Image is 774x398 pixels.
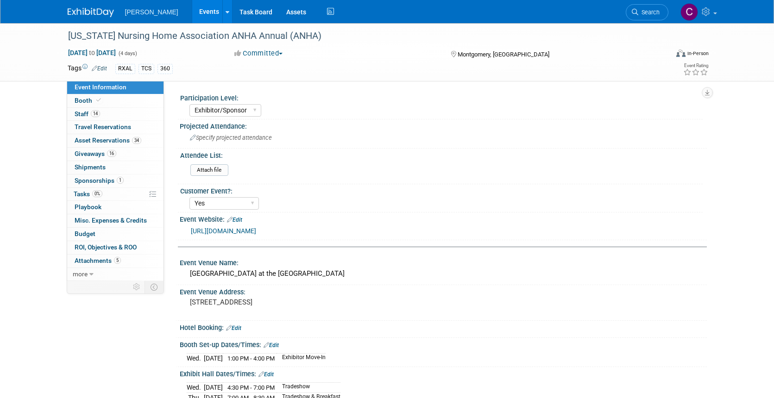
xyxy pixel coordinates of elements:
span: 16 [107,150,116,157]
a: Shipments [67,161,164,174]
a: Staff14 [67,108,164,121]
td: Tags [68,63,107,74]
span: Search [638,9,660,16]
span: Budget [75,230,95,237]
div: Event Venue Address: [180,285,707,297]
span: Sponsorships [75,177,124,184]
td: [DATE] [204,383,223,393]
img: Format-Inperson.png [676,50,686,57]
div: Attendee List: [180,149,703,160]
td: Tradeshow [277,383,340,393]
div: Hotel Booking: [180,321,707,333]
a: Budget [67,228,164,241]
div: [GEOGRAPHIC_DATA] at the [GEOGRAPHIC_DATA] [187,267,700,281]
i: Booth reservation complete [96,98,101,103]
a: Playbook [67,201,164,214]
a: [URL][DOMAIN_NAME] [191,227,256,235]
a: Search [626,4,668,20]
div: Event Venue Name: [180,256,707,267]
a: Tasks0% [67,188,164,201]
span: Event Information [75,83,126,91]
div: Event Rating [683,63,708,68]
button: Committed [231,49,286,58]
span: 0% [92,190,102,197]
a: Edit [264,342,279,348]
span: 5 [114,257,121,264]
div: Booth Set-up Dates/Times: [180,338,707,350]
span: 14 [91,110,100,117]
span: Staff [75,110,100,118]
td: Exhibitor Move-In [277,354,326,363]
div: Participation Level: [180,91,703,103]
a: Edit [258,371,274,378]
div: Projected Attendance: [180,119,707,131]
div: Customer Event?: [180,184,703,196]
a: Sponsorships1 [67,174,164,187]
a: Event Information [67,81,164,94]
span: [DATE] [DATE] [68,49,116,57]
a: Edit [226,325,241,331]
a: Asset Reservations34 [67,134,164,147]
a: Travel Reservations [67,121,164,134]
span: more [73,270,88,278]
span: 4:30 PM - 7:00 PM [227,384,275,391]
span: 1:00 PM - 4:00 PM [227,355,275,362]
td: Wed. [187,354,204,363]
span: Playbook [75,203,101,211]
div: TCS [138,64,154,74]
td: Wed. [187,383,204,393]
div: Exhibit Hall Dates/Times: [180,367,707,379]
div: [US_STATE] Nursing Home Association ANHA Annual (ANHA) [65,28,654,44]
img: Cushing Phillips [680,3,698,21]
div: Event Website: [180,212,707,224]
div: In-Person [687,50,709,57]
span: Asset Reservations [75,137,141,144]
span: [PERSON_NAME] [125,8,178,16]
td: [DATE] [204,354,223,363]
span: Giveaways [75,150,116,157]
a: Giveaways16 [67,148,164,161]
span: Montgomery, [GEOGRAPHIC_DATA] [458,51,549,58]
a: Edit [92,65,107,72]
div: 360 [157,64,173,74]
img: ExhibitDay [68,8,114,17]
a: ROI, Objectives & ROO [67,241,164,254]
span: 34 [132,137,141,144]
td: Toggle Event Tabs [145,281,164,293]
span: Attachments [75,257,121,264]
a: more [67,268,164,281]
span: Specify projected attendance [190,134,272,141]
div: Event Format [614,48,709,62]
a: Misc. Expenses & Credits [67,214,164,227]
div: RXAL [115,64,135,74]
td: Personalize Event Tab Strip [129,281,145,293]
a: Edit [227,217,242,223]
span: Booth [75,97,103,104]
span: (4 days) [118,50,137,56]
span: Travel Reservations [75,123,131,131]
span: ROI, Objectives & ROO [75,243,137,251]
a: Booth [67,94,164,107]
span: Shipments [75,163,106,171]
a: Attachments5 [67,255,164,267]
span: 1 [117,177,124,184]
pre: [STREET_ADDRESS] [190,298,389,306]
span: to [88,49,96,56]
span: Tasks [74,190,102,198]
span: Misc. Expenses & Credits [75,217,147,224]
